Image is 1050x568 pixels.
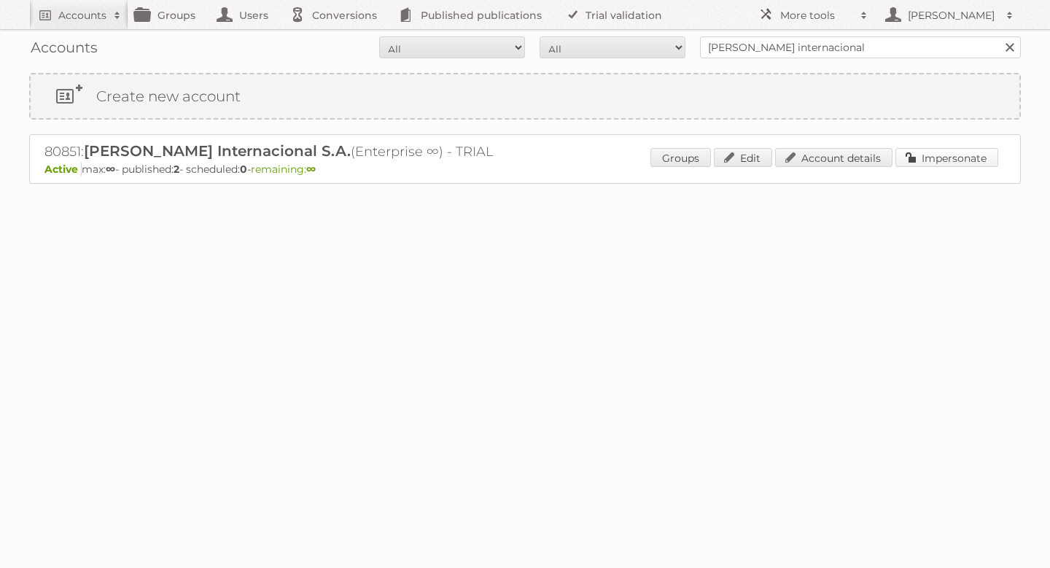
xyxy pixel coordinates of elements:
[31,74,1019,118] a: Create new account
[174,163,179,176] strong: 2
[714,148,772,167] a: Edit
[58,8,106,23] h2: Accounts
[44,163,82,176] span: Active
[775,148,892,167] a: Account details
[780,8,853,23] h2: More tools
[44,142,555,161] h2: 80851: (Enterprise ∞) - TRIAL
[650,148,711,167] a: Groups
[106,163,115,176] strong: ∞
[306,163,316,176] strong: ∞
[904,8,999,23] h2: [PERSON_NAME]
[44,163,1006,176] p: max: - published: - scheduled: -
[251,163,316,176] span: remaining:
[84,142,351,160] span: [PERSON_NAME] Internacional S.A.
[895,148,998,167] a: Impersonate
[240,163,247,176] strong: 0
